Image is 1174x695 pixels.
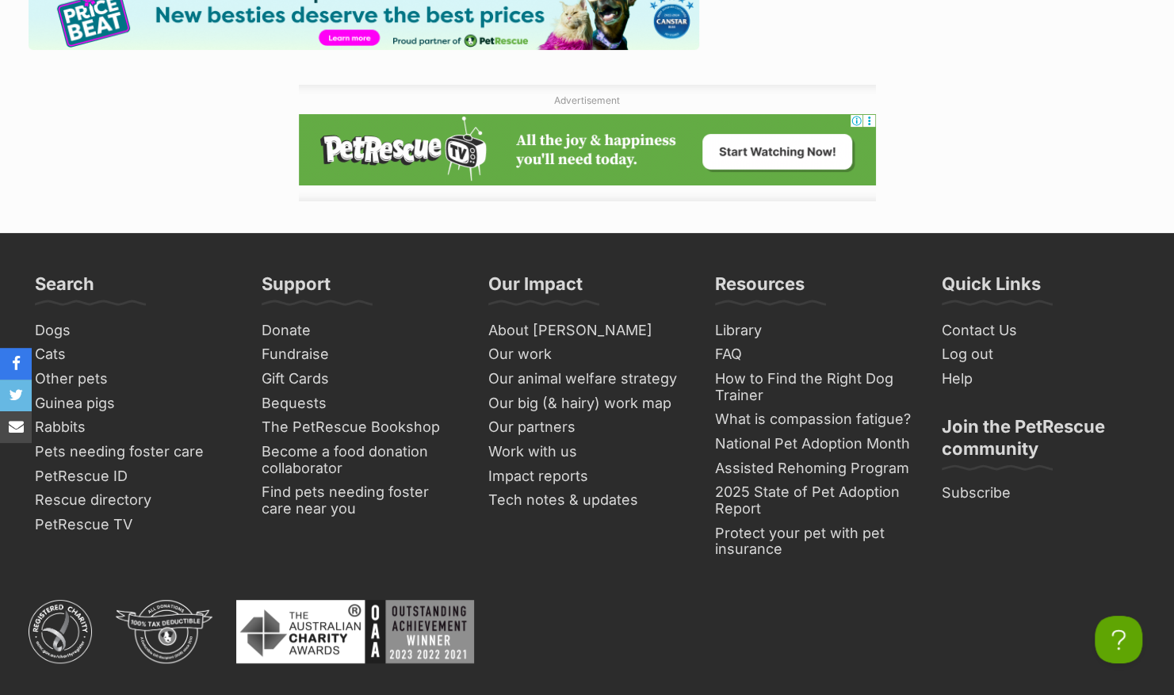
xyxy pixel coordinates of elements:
a: Find pets needing foster care near you [255,480,466,521]
a: Assisted Rehoming Program [709,456,920,481]
a: The PetRescue Bookshop [255,415,466,440]
h3: Quick Links [942,273,1041,304]
a: Log out [935,342,1146,367]
a: PetRescue TV [29,513,239,537]
img: Australian Charity Awards - Outstanding Achievement Winner 2023 - 2022 - 2021 [236,600,474,663]
a: Dogs [29,319,239,343]
a: Cats [29,342,239,367]
iframe: Advertisement [299,114,876,185]
a: Subscribe [935,481,1146,506]
iframe: Help Scout Beacon - Open [1095,616,1142,663]
img: DGR [116,600,212,663]
h3: Resources [715,273,805,304]
img: ACNC [29,600,92,663]
a: FAQ [709,342,920,367]
a: Contact Us [935,319,1146,343]
a: Gift Cards [255,367,466,391]
a: Help [935,367,1146,391]
a: Our animal welfare strategy [482,367,693,391]
a: What is compassion fatigue? [709,407,920,432]
a: Other pets [29,367,239,391]
a: 2025 State of Pet Adoption Report [709,480,920,521]
a: Tech notes & updates [482,488,693,513]
a: Our work [482,342,693,367]
div: Advertisement [299,85,876,201]
h3: Support [262,273,331,304]
a: Guinea pigs [29,391,239,416]
a: Become a food donation collaborator [255,440,466,480]
a: Rescue directory [29,488,239,513]
a: Bequests [255,391,466,416]
a: How to Find the Right Dog Trainer [709,367,920,407]
h3: Search [35,273,94,304]
a: PetRescue ID [29,464,239,489]
a: Protect your pet with pet insurance [709,521,920,562]
a: Work with us [482,440,693,464]
a: Fundraise [255,342,466,367]
h3: Join the PetRescue community [942,415,1140,469]
h3: Our Impact [488,273,583,304]
a: Library [709,319,920,343]
a: Impact reports [482,464,693,489]
a: Pets needing foster care [29,440,239,464]
a: Rabbits [29,415,239,440]
a: Our partners [482,415,693,440]
a: Donate [255,319,466,343]
a: National Pet Adoption Month [709,432,920,456]
a: About [PERSON_NAME] [482,319,693,343]
a: Our big (& hairy) work map [482,391,693,416]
